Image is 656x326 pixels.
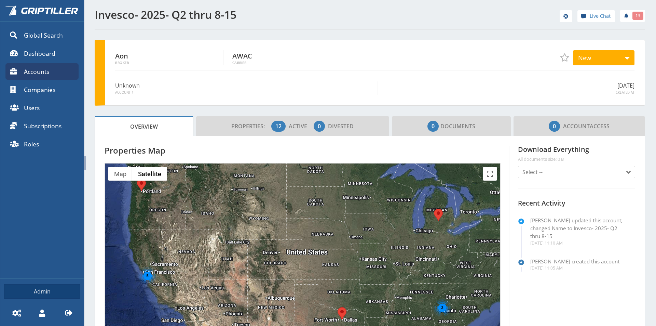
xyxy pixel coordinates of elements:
[530,258,619,265] p: [PERSON_NAME] created this account
[5,118,79,134] a: Subscriptions
[518,146,635,162] h4: Download Everything
[24,140,39,148] span: Roles
[24,67,49,76] span: Accounts
[289,122,312,130] span: Active
[563,122,590,130] span: Account
[232,61,341,65] span: Carrier
[5,136,79,152] a: Roles
[383,90,634,95] span: Created At
[549,119,610,133] span: Access
[275,122,282,130] span: 12
[530,240,628,246] div: [DATE] 11:10 AM
[130,120,158,133] span: Overview
[5,45,79,62] a: Dashboard
[105,146,501,155] h4: Properties Map
[5,27,79,43] a: Global Search
[318,122,321,130] span: 0
[5,63,79,80] a: Accounts
[24,85,55,94] span: Companies
[522,168,543,176] span: Select --
[530,217,628,240] p: [PERSON_NAME] updated this account; changed Name to Invesco- 2025- Q2 thru 8-15
[577,10,615,22] a: Live Chat
[5,81,79,98] a: Companies
[115,81,378,95] div: Unknown
[5,100,79,116] a: Users
[518,199,635,207] h5: Recent Activity
[4,284,80,299] a: Admin
[620,10,645,22] a: 13
[132,167,167,181] button: Show satellite imagery
[232,50,341,65] div: AWAC
[573,50,634,65] button: New
[138,267,156,285] div: 5
[378,81,634,95] div: [DATE]
[518,166,635,178] button: Select --
[432,122,435,130] span: 0
[427,119,475,133] span: Documents
[24,49,55,58] span: Dashboard
[231,122,270,130] span: Properties:
[577,10,615,24] div: help
[635,13,640,19] span: 13
[24,103,40,112] span: Users
[578,53,591,62] span: New
[518,156,635,162] span: All documents size: 0 B
[328,122,354,130] span: Divested
[24,121,61,130] span: Subscriptions
[530,265,619,271] div: [DATE] 11:05 AM
[483,167,497,181] button: Toggle fullscreen view
[95,9,366,21] h1: Invesco- 2025- Q2 thru 8-15
[615,9,645,22] div: notifications
[24,31,63,40] span: Global Search
[115,61,223,65] span: Broker
[433,299,451,317] div: 2
[560,53,569,62] span: Add to Favorites
[560,10,572,24] div: help
[553,122,556,130] span: 0
[115,90,372,95] span: Account #
[590,12,611,20] span: Live Chat
[115,50,224,65] div: Aon
[108,167,132,181] button: Show street map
